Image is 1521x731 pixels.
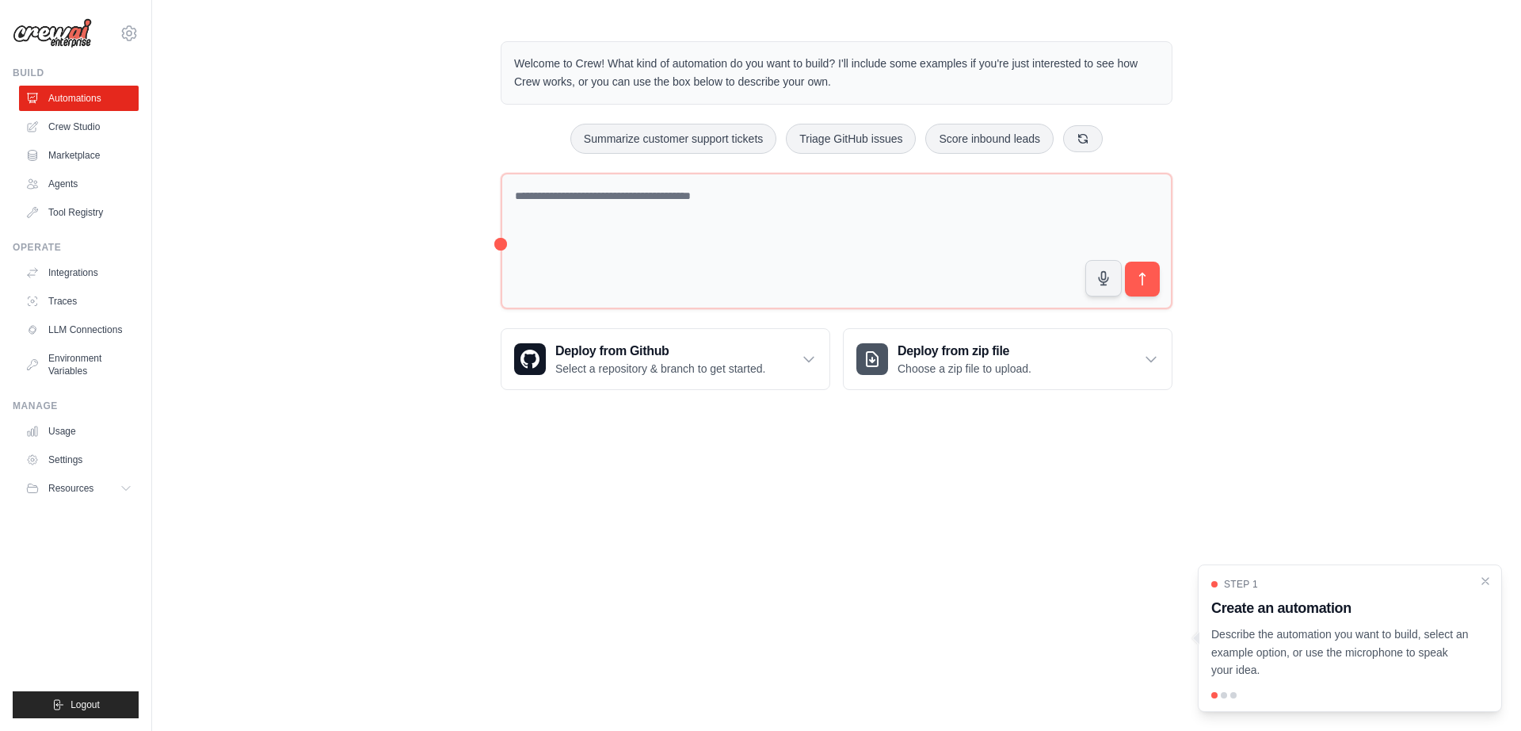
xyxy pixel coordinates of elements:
span: Resources [48,482,93,495]
a: Usage [19,419,139,444]
div: Manage [13,400,139,412]
h3: Deploy from Github [555,342,765,361]
a: Environment Variables [19,346,139,384]
h3: Create an automation [1211,597,1470,619]
p: Describe the automation you want to build, select an example option, or use the microphone to spe... [1211,626,1470,679]
h3: Deploy from zip file [898,342,1031,361]
button: Resources [19,476,139,501]
a: Settings [19,447,139,473]
button: Close walkthrough [1479,575,1492,587]
a: Integrations [19,260,139,285]
span: Step 1 [1224,578,1258,591]
a: Traces [19,289,139,314]
button: Score inbound leads [925,124,1054,154]
a: Agents [19,171,139,197]
span: Logout [71,698,100,711]
button: Summarize customer support tickets [570,124,776,154]
a: LLM Connections [19,317,139,343]
a: Tool Registry [19,200,139,225]
p: Choose a zip file to upload. [898,361,1031,377]
button: Logout [13,691,139,718]
button: Triage GitHub issues [786,124,916,154]
a: Marketplace [19,143,139,168]
a: Crew Studio [19,114,139,140]
a: Automations [19,86,139,111]
div: Operate [13,241,139,254]
div: Build [13,67,139,79]
p: Select a repository & branch to get started. [555,361,765,377]
p: Welcome to Crew! What kind of automation do you want to build? I'll include some examples if you'... [514,55,1159,91]
img: Logo [13,18,92,48]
